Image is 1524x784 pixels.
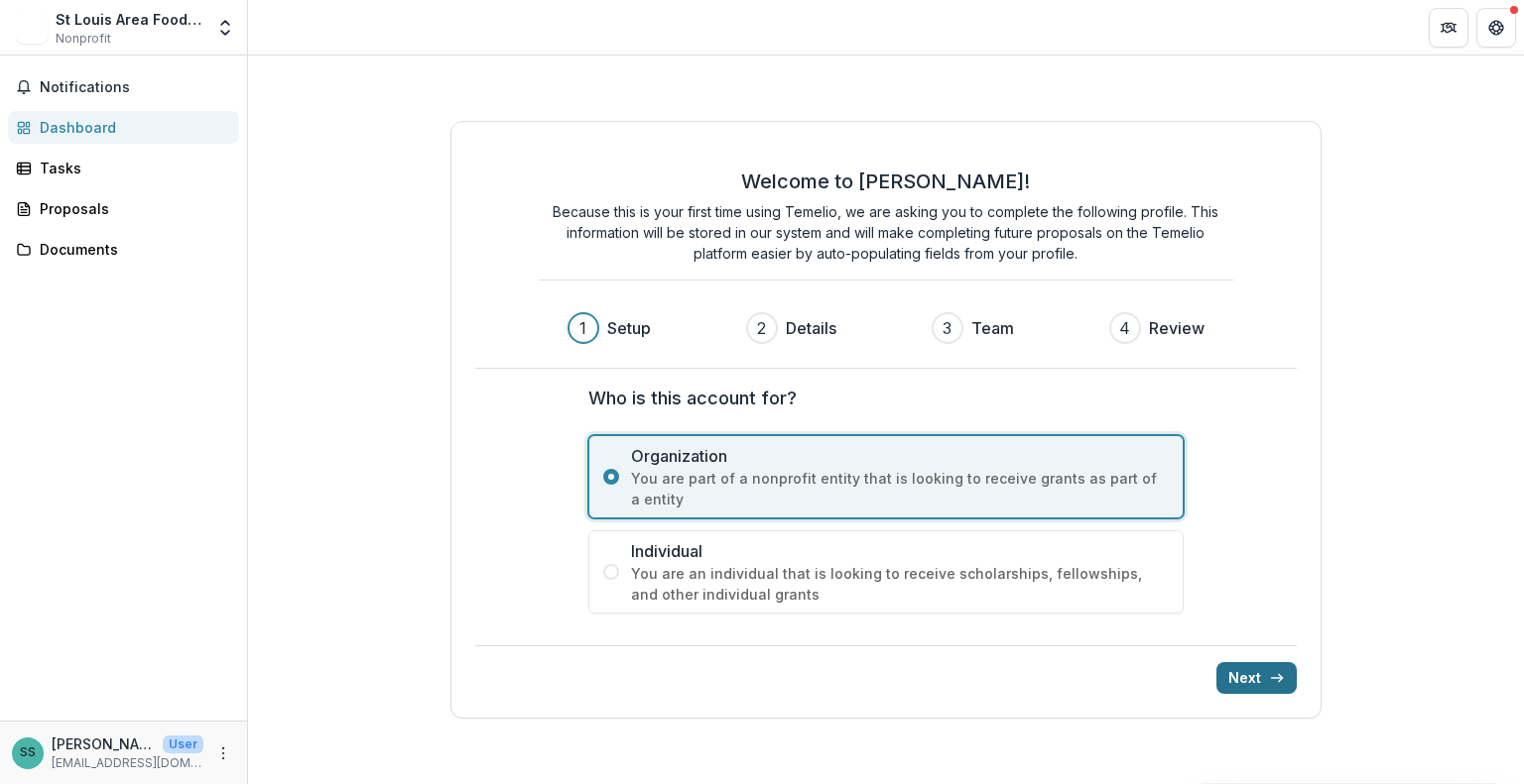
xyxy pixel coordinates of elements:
[56,9,203,30] div: St Louis Area Food Bank Inc
[786,316,836,340] h3: Details
[607,316,651,340] h3: Setup
[40,117,223,138] div: Dashboard
[1119,316,1130,340] div: 4
[56,30,111,48] span: Nonprofit
[1149,316,1205,340] h3: Review
[52,733,155,754] p: [PERSON_NAME]
[588,385,1172,411] label: Who is this account for?
[757,316,766,340] div: 2
[52,754,203,772] p: [EMAIL_ADDRESS][DOMAIN_NAME]
[539,201,1233,264] p: Because this is your first time using Temelio, we are asking you to complete the following profil...
[579,316,586,340] div: 1
[16,12,48,44] img: St Louis Area Food Bank Inc
[8,71,239,103] button: Notifications
[943,316,952,340] div: 3
[971,316,1014,340] h3: Team
[8,152,239,184] a: Tasks
[631,539,1169,563] span: Individual
[8,192,239,225] a: Proposals
[631,444,1169,468] span: Organization
[568,312,1205,344] div: Progress
[741,169,1030,193] h2: Welcome to [PERSON_NAME]!
[40,158,223,178] div: Tasks
[631,468,1169,509] span: You are part of a nonprofit entity that is looking to receive grants as part of a entity
[40,79,231,96] span: Notifications
[1429,8,1468,48] button: Partners
[8,233,239,266] a: Documents
[8,111,239,144] a: Dashboard
[211,741,235,765] button: More
[40,239,223,260] div: Documents
[163,735,203,753] p: User
[20,746,36,759] div: Sarah Scott
[1216,662,1297,694] button: Next
[631,563,1169,605] span: You are an individual that is looking to receive scholarships, fellowships, and other individual ...
[1476,8,1516,48] button: Get Help
[211,8,239,48] button: Open entity switcher
[40,198,223,219] div: Proposals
